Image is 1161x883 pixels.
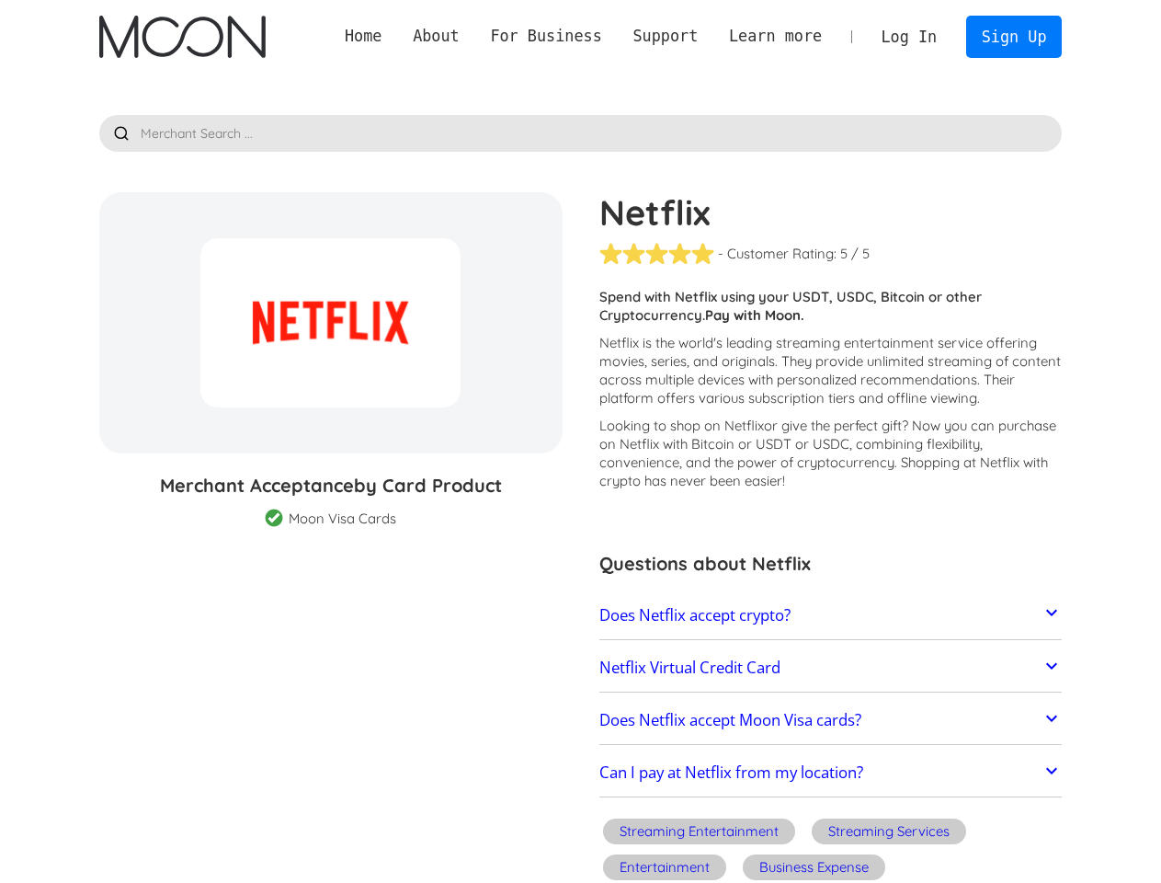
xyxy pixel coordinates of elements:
h2: Can I pay at Netflix from my location? [599,763,863,782]
div: For Business [475,25,618,48]
div: Business Expense [759,858,869,877]
h2: Netflix Virtual Credit Card [599,659,780,677]
div: Streaming Entertainment [620,822,779,841]
div: About [413,25,460,48]
div: About [397,25,474,48]
div: Entertainment [620,858,710,877]
h2: Does Netflix accept Moon Visa cards? [599,711,861,729]
h2: Does Netflix accept crypto? [599,606,791,625]
p: Looking to shop on Netflix ? Now you can purchase on Netflix with Bitcoin or USDT or USDC, combin... [599,417,1063,490]
a: Does Netflix accept crypto? [599,596,1063,635]
a: Streaming Entertainment [599,816,799,852]
h3: Questions about Netflix [599,550,1063,578]
div: 5 [840,245,848,263]
a: Log In [866,17,952,57]
a: Home [329,25,397,48]
strong: Pay with Moon. [705,306,804,324]
span: or give the perfect gift [764,417,902,434]
a: Streaming Services [808,816,970,852]
h3: Merchant Acceptance [99,472,563,499]
img: Moon Logo [99,16,266,58]
a: Does Netflix accept Moon Visa cards? [599,701,1063,740]
p: Netflix is the world's leading streaming entertainment service offering movies, series, and origi... [599,334,1063,407]
div: Moon Visa Cards [289,510,396,528]
div: Streaming Services [828,822,950,841]
div: Support [632,25,698,48]
div: Learn more [713,25,837,48]
h1: Netflix [599,192,1063,233]
span: by Card Product [354,474,502,497]
a: Sign Up [966,16,1062,57]
a: home [99,16,266,58]
a: Netflix Virtual Credit Card [599,648,1063,687]
div: / 5 [851,245,870,263]
div: For Business [490,25,601,48]
a: Can I pay at Netflix from my location? [599,754,1063,793]
input: Merchant Search ... [99,115,1063,152]
div: Learn more [729,25,822,48]
p: Spend with Netflix using your USDT, USDC, Bitcoin or other Cryptocurrency. [599,288,1063,325]
div: - Customer Rating: [718,245,837,263]
div: Support [618,25,713,48]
